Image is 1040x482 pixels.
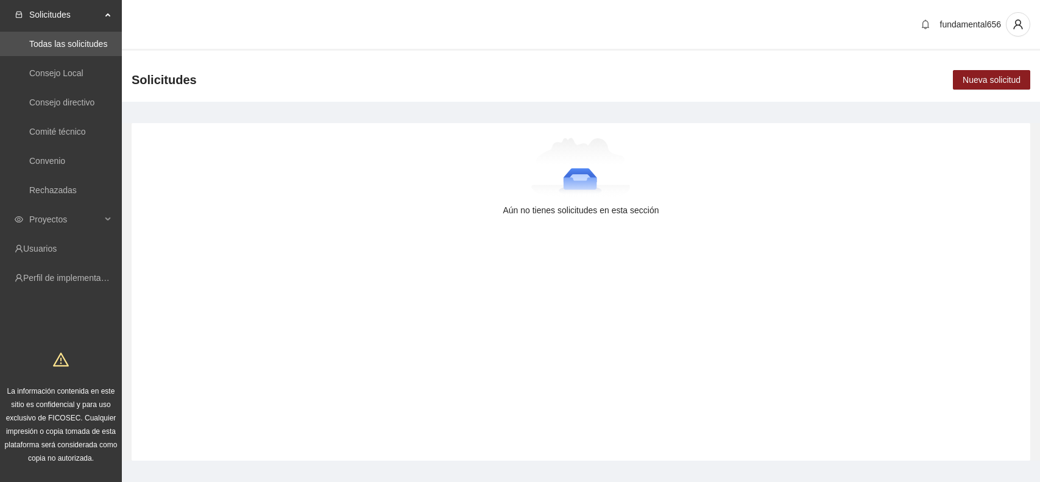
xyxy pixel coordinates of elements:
a: Comité técnico [29,127,86,136]
button: Nueva solicitud [953,70,1030,90]
span: Solicitudes [132,70,197,90]
button: bell [916,15,935,34]
span: warning [53,352,69,367]
a: Consejo Local [29,68,83,78]
span: bell [916,19,935,29]
a: Usuarios [23,244,57,253]
div: Aún no tienes solicitudes en esta sección [151,204,1011,217]
span: fundamental656 [940,19,1001,29]
button: user [1006,12,1030,37]
img: Aún no tienes solicitudes en esta sección [531,138,631,199]
span: inbox [15,10,23,19]
span: La información contenida en este sitio es confidencial y para uso exclusivo de FICOSEC. Cualquier... [5,387,118,463]
span: Proyectos [29,207,101,232]
span: Solicitudes [29,2,101,27]
span: user [1006,19,1030,30]
a: Convenio [29,156,65,166]
a: Rechazadas [29,185,77,195]
span: eye [15,215,23,224]
a: Consejo directivo [29,97,94,107]
span: Nueva solicitud [963,73,1021,87]
a: Todas las solicitudes [29,39,107,49]
a: Perfil de implementadora [23,273,118,283]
